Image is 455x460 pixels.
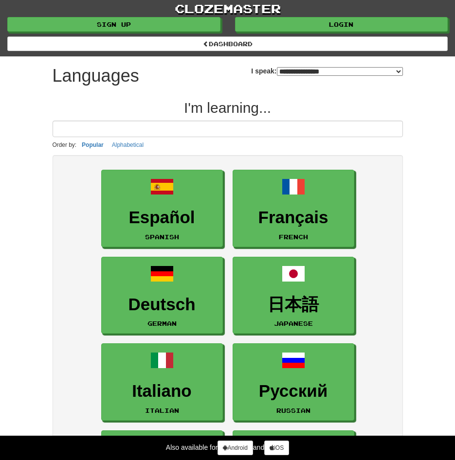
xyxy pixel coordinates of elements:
label: I speak: [251,66,402,76]
a: EspañolSpanish [101,170,223,247]
a: iOS [264,441,289,455]
a: FrançaisFrench [233,170,354,247]
h3: Italiano [107,382,218,401]
small: Russian [276,407,310,414]
a: DeutschGerman [101,257,223,334]
small: Italian [145,407,179,414]
small: Spanish [145,233,179,240]
small: German [147,320,177,327]
small: Order by: [53,142,77,148]
a: Login [235,17,448,32]
h3: 日本語 [238,295,349,314]
button: Alphabetical [109,140,146,150]
a: ItalianoItalian [101,343,223,421]
h1: Languages [53,66,139,86]
a: 日本語Japanese [233,257,354,334]
h3: Deutsch [107,295,218,314]
select: I speak: [277,67,403,76]
a: РусскийRussian [233,343,354,421]
button: Popular [79,140,107,150]
small: Japanese [274,320,313,327]
a: Android [218,441,253,455]
a: Sign up [7,17,220,32]
h3: Français [238,208,349,227]
small: French [279,233,308,240]
h2: I'm learning... [53,100,403,116]
h3: Español [107,208,218,227]
h3: Русский [238,382,349,401]
a: dashboard [7,36,448,51]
